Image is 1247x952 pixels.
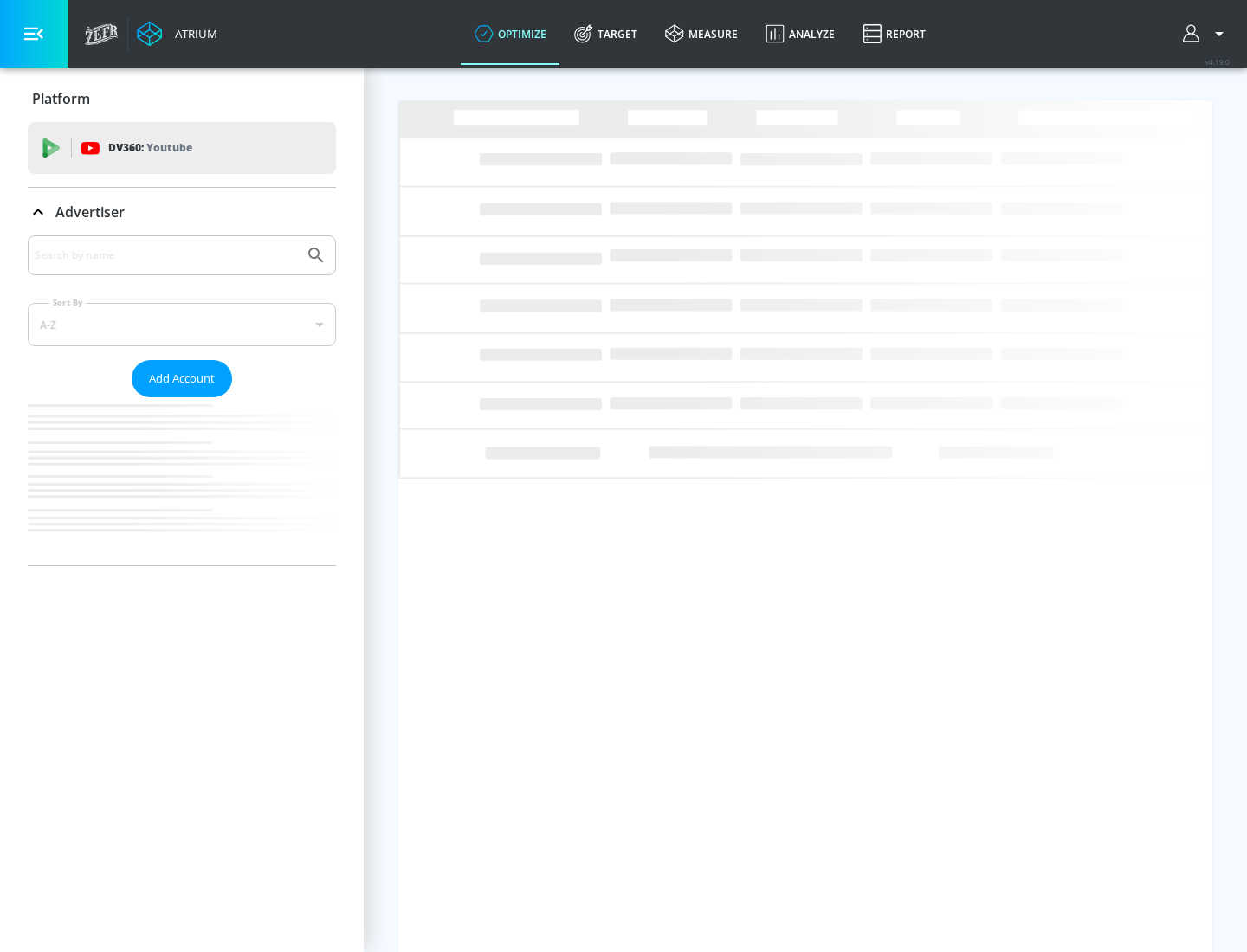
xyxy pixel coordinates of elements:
[137,21,217,47] a: Atrium
[132,360,232,397] button: Add Account
[461,3,560,65] a: optimize
[108,138,192,158] p: DV360:
[1205,57,1230,67] span: v 4.19.0
[35,244,297,267] input: Search by name
[49,297,87,308] label: Sort By
[28,122,336,174] div: DV360: Youtube
[55,203,125,222] p: Advertiser
[849,3,940,65] a: Report
[560,3,651,65] a: Target
[32,89,90,108] p: Platform
[651,3,752,65] a: measure
[149,369,215,389] span: Add Account
[168,26,217,42] div: Atrium
[752,3,849,65] a: Analyze
[28,397,336,565] nav: list of Advertiser
[28,303,336,346] div: A-Z
[146,138,192,157] p: Youtube
[28,74,336,123] div: Platform
[28,188,336,236] div: Advertiser
[28,235,336,565] div: Advertiser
